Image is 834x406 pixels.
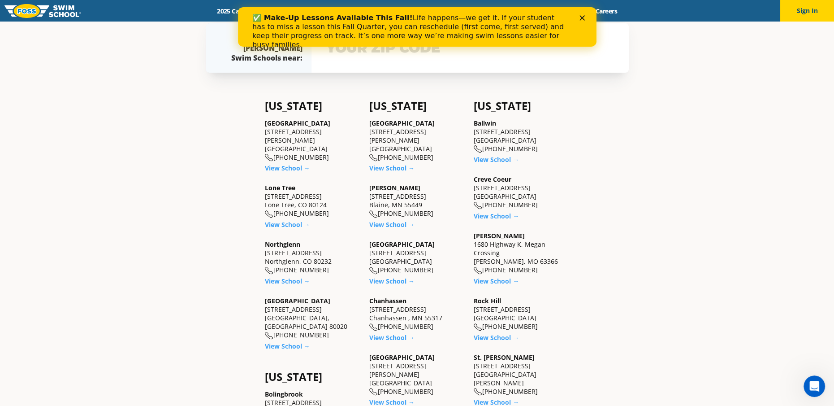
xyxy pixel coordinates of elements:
div: [STREET_ADDRESS] [GEOGRAPHIC_DATA] [PHONE_NUMBER] [474,119,569,153]
a: View School → [265,277,310,285]
img: location-phone-o-icon.svg [474,202,482,210]
a: 2025 Calendar [209,7,265,15]
a: Blog [559,7,588,15]
a: Swim Path® Program [303,7,381,15]
a: View School → [265,220,310,229]
a: View School → [474,277,519,285]
a: View School → [265,342,310,350]
input: YOUR ZIP CODE [324,35,616,61]
iframe: Intercom live chat [804,375,825,397]
h4: [US_STATE] [265,371,360,383]
div: Show me [PERSON_NAME] Swim Schools near: [224,33,302,63]
a: View School → [474,212,519,220]
a: Creve Coeur [474,175,511,183]
a: View School → [474,333,519,342]
a: Careers [588,7,625,15]
a: [PERSON_NAME] [369,183,420,192]
a: [PERSON_NAME] [474,231,525,240]
b: ✅ Make-Up Lessons Available This Fall! [14,6,175,15]
div: [STREET_ADDRESS] [GEOGRAPHIC_DATA] [PHONE_NUMBER] [474,297,569,331]
img: location-phone-o-icon.svg [369,210,378,218]
div: [STREET_ADDRESS] Chanhassen , MN 55317 [PHONE_NUMBER] [369,297,465,331]
div: [STREET_ADDRESS][PERSON_NAME] [GEOGRAPHIC_DATA] [PHONE_NUMBER] [369,119,465,162]
div: [STREET_ADDRESS][PERSON_NAME] [GEOGRAPHIC_DATA] [PHONE_NUMBER] [265,119,360,162]
a: St. [PERSON_NAME] [474,353,535,362]
a: View School → [474,155,519,164]
img: location-phone-o-icon.svg [369,323,378,331]
a: Ballwin [474,119,496,127]
div: 1680 Highway K, Megan Crossing [PERSON_NAME], MO 63366 [PHONE_NUMBER] [474,231,569,275]
div: [STREET_ADDRESS] Blaine, MN 55449 [PHONE_NUMBER] [369,183,465,218]
img: location-phone-o-icon.svg [474,145,482,153]
img: location-phone-o-icon.svg [265,154,273,162]
div: Life happens—we get it. If your student has to miss a lesson this Fall Quarter, you can reschedul... [14,6,330,42]
a: [GEOGRAPHIC_DATA] [265,297,330,305]
a: [GEOGRAPHIC_DATA] [369,240,435,249]
img: location-phone-o-icon.svg [265,210,273,218]
div: [STREET_ADDRESS] Northglenn, CO 80232 [PHONE_NUMBER] [265,240,360,275]
a: [GEOGRAPHIC_DATA] [369,119,435,127]
img: location-phone-o-icon.svg [369,154,378,162]
img: location-phone-o-icon.svg [474,323,482,331]
div: [STREET_ADDRESS] [GEOGRAPHIC_DATA][PERSON_NAME] [PHONE_NUMBER] [474,353,569,396]
h4: [US_STATE] [474,100,569,112]
a: View School → [369,164,415,172]
a: Bolingbrook [265,390,303,398]
a: [GEOGRAPHIC_DATA] [265,119,330,127]
img: location-phone-o-icon.svg [369,267,378,275]
div: Close [341,8,350,13]
img: location-phone-o-icon.svg [265,267,273,275]
a: About [PERSON_NAME] [381,7,465,15]
img: location-phone-o-icon.svg [474,388,482,396]
div: [STREET_ADDRESS] [GEOGRAPHIC_DATA] [PHONE_NUMBER] [369,240,465,275]
a: View School → [265,164,310,172]
h4: [US_STATE] [369,100,465,112]
a: Lone Tree [265,183,295,192]
a: View School → [369,220,415,229]
img: FOSS Swim School Logo [4,4,81,18]
a: View School → [369,333,415,342]
a: Northglenn [265,240,300,249]
div: [STREET_ADDRESS] [GEOGRAPHIC_DATA] [PHONE_NUMBER] [474,175,569,210]
a: [GEOGRAPHIC_DATA] [369,353,435,362]
div: [STREET_ADDRESS] Lone Tree, CO 80124 [PHONE_NUMBER] [265,183,360,218]
img: location-phone-o-icon.svg [265,332,273,340]
h4: [US_STATE] [265,100,360,112]
div: [STREET_ADDRESS] [GEOGRAPHIC_DATA], [GEOGRAPHIC_DATA] 80020 [PHONE_NUMBER] [265,297,360,340]
img: location-phone-o-icon.svg [474,267,482,275]
a: Chanhassen [369,297,406,305]
iframe: Intercom live chat banner [238,7,596,47]
a: Schools [265,7,303,15]
img: location-phone-o-icon.svg [369,388,378,396]
a: View School → [369,277,415,285]
a: Rock Hill [474,297,501,305]
a: Swim Like [PERSON_NAME] [465,7,560,15]
div: [STREET_ADDRESS][PERSON_NAME] [GEOGRAPHIC_DATA] [PHONE_NUMBER] [369,353,465,396]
